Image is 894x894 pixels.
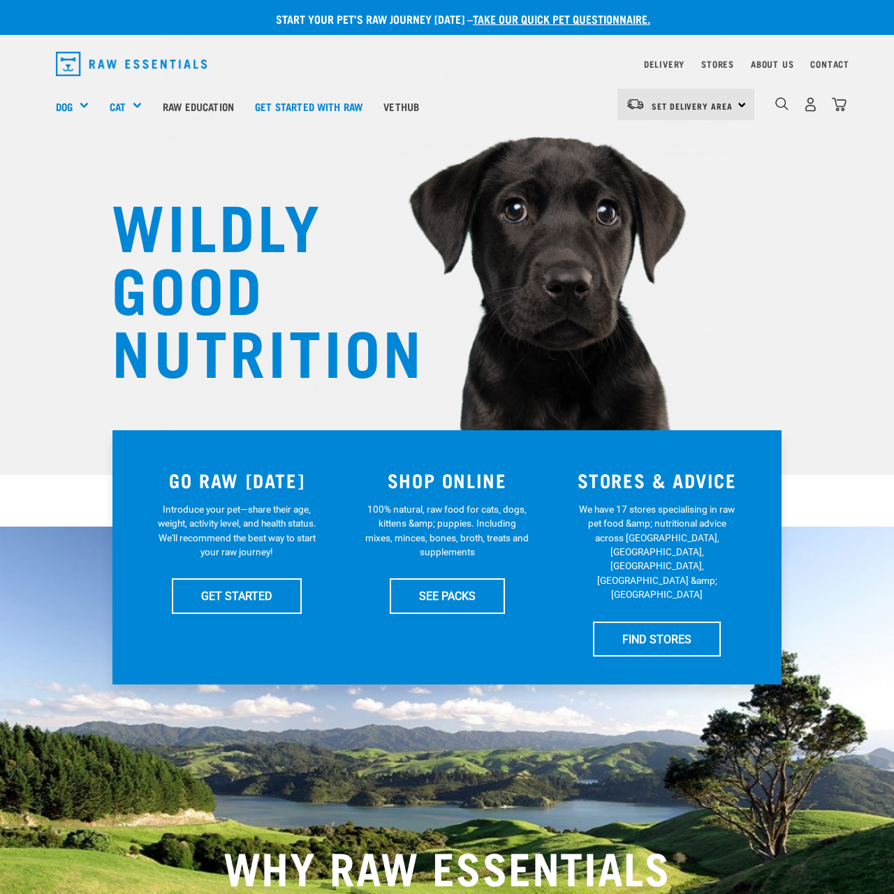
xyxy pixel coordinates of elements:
[810,61,849,66] a: Contact
[351,469,544,491] h3: SHOP ONLINE
[644,61,684,66] a: Delivery
[575,502,739,602] p: We have 17 stores specialising in raw pet food &amp; nutritional advice across [GEOGRAPHIC_DATA],...
[152,78,244,134] a: Raw Education
[390,578,505,613] a: SEE PACKS
[652,103,733,108] span: Set Delivery Area
[140,469,334,491] h3: GO RAW [DATE]
[112,192,391,381] h1: WILDLY GOOD NUTRITION
[172,578,302,613] a: GET STARTED
[56,98,73,115] a: Dog
[626,98,645,110] img: van-moving.png
[373,78,430,134] a: Vethub
[56,841,838,891] h2: WHY RAW ESSENTIALS
[775,97,789,110] img: home-icon-1@2x.png
[593,622,721,657] a: FIND STORES
[45,46,849,82] nav: dropdown navigation
[751,61,793,66] a: About Us
[473,15,650,22] a: take our quick pet questionnaire.
[155,502,319,559] p: Introduce your pet—share their age, weight, activity level, and health status. We'll recommend th...
[701,61,734,66] a: Stores
[244,78,373,134] a: Get started with Raw
[560,469,754,491] h3: STORES & ADVICE
[110,98,126,115] a: Cat
[803,97,818,112] img: user.png
[365,502,529,559] p: 100% natural, raw food for cats, dogs, kittens &amp; puppies. Including mixes, minces, bones, bro...
[56,52,207,76] img: Raw Essentials Logo
[832,97,847,112] img: home-icon@2x.png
